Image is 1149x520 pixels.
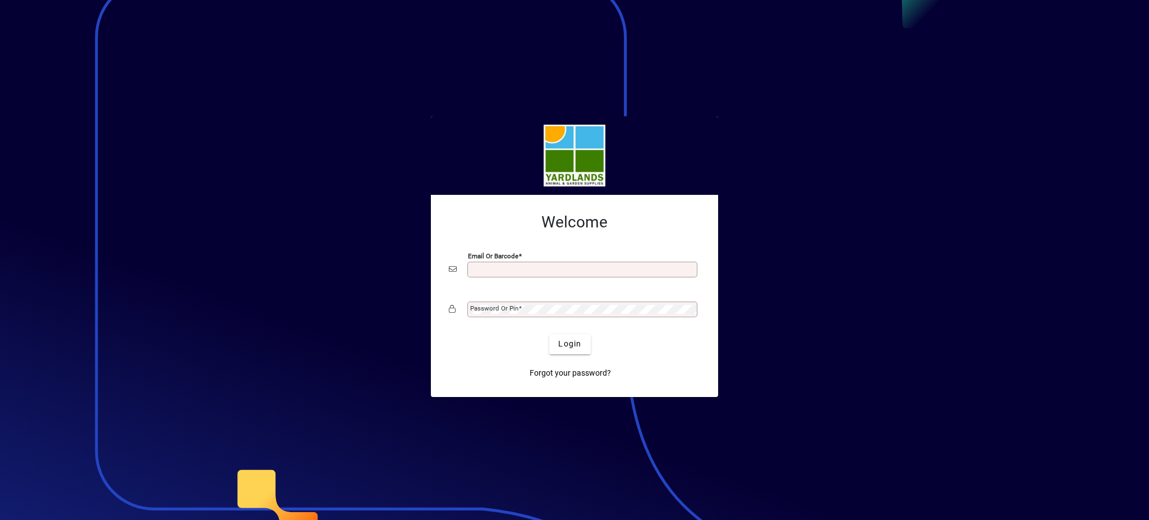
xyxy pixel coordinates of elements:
[470,304,518,312] mat-label: Password or Pin
[449,213,700,232] h2: Welcome
[525,363,615,384] a: Forgot your password?
[549,334,590,354] button: Login
[558,338,581,350] span: Login
[468,252,518,259] mat-label: Email or Barcode
[530,367,611,379] span: Forgot your password?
